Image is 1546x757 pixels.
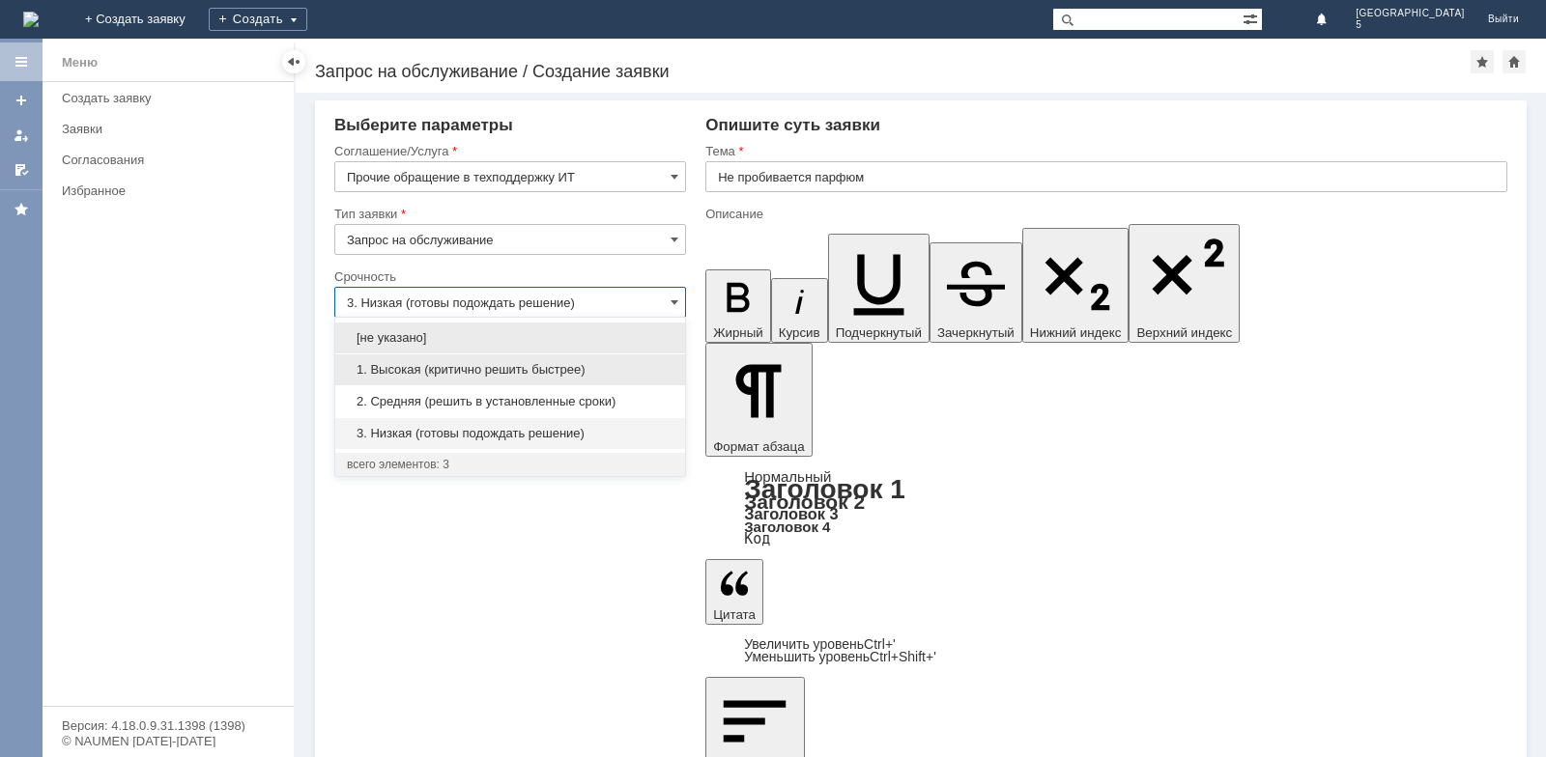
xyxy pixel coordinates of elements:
[54,83,290,113] a: Создать заявку
[54,114,290,144] a: Заявки
[6,120,37,151] a: Мои заявки
[771,278,828,343] button: Курсив
[744,649,936,664] a: Decrease
[705,638,1507,663] div: Цитата
[864,636,896,652] span: Ctrl+'
[62,51,98,74] div: Меню
[62,153,282,167] div: Согласования
[347,457,673,472] div: всего элементов: 3
[62,719,274,732] div: Версия: 4.18.0.9.31.1398 (1398)
[713,325,763,340] span: Жирный
[930,242,1022,343] button: Зачеркнутый
[1030,325,1122,340] span: Нижний индекс
[836,325,922,340] span: Подчеркнутый
[1356,8,1465,19] span: [GEOGRAPHIC_DATA]
[62,122,282,136] div: Заявки
[54,145,290,175] a: Согласования
[334,145,682,157] div: Соглашение/Услуга
[8,8,282,39] div: Не пробивается [PERSON_NAME] вообще никакой,выдает ошибку
[779,325,820,340] span: Курсив
[334,116,513,134] span: Выберите параметры
[870,649,936,664] span: Ctrl+Shift+'
[705,269,771,343] button: Жирный
[347,330,673,346] span: [не указано]
[744,474,905,504] a: Заголовок 1
[6,154,37,185] a: Мои согласования
[6,85,37,116] a: Создать заявку
[937,325,1015,340] span: Зачеркнутый
[23,12,39,27] a: Перейти на домашнюю страницу
[744,636,896,652] a: Increase
[1243,9,1262,27] span: Расширенный поиск
[347,362,673,378] span: 1. Высокая (критично решить быстрее)
[713,607,756,622] span: Цитата
[1022,228,1130,343] button: Нижний индекс
[62,91,282,105] div: Создать заявку
[1136,325,1232,340] span: Верхний индекс
[282,50,305,73] div: Скрыть меню
[347,426,673,441] span: 3. Низкая (готовы подождать решение)
[705,116,880,134] span: Опишите суть заявки
[62,183,261,198] div: Избранное
[744,468,831,485] a: Нормальный
[705,145,1503,157] div: Тема
[705,208,1503,220] div: Описание
[62,735,274,747] div: © NAUMEN [DATE]-[DATE]
[705,559,763,625] button: Цитата
[828,234,930,343] button: Подчеркнутый
[347,394,673,409] span: 2. Средняя (решить в установленные сроки)
[315,62,1471,81] div: Запрос на обслуживание / Создание заявки
[1503,50,1526,73] div: Сделать домашней страницей
[744,491,865,513] a: Заголовок 2
[334,270,682,283] div: Срочность
[1471,50,1494,73] div: Добавить в избранное
[705,343,812,457] button: Формат абзаца
[23,12,39,27] img: logo
[744,505,838,522] a: Заголовок 3
[209,8,307,31] div: Создать
[334,208,682,220] div: Тип заявки
[744,519,830,535] a: Заголовок 4
[1356,19,1465,31] span: 5
[744,530,770,547] a: Код
[705,470,1507,546] div: Формат абзаца
[1129,224,1240,343] button: Верхний индекс
[713,439,804,454] span: Формат абзаца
